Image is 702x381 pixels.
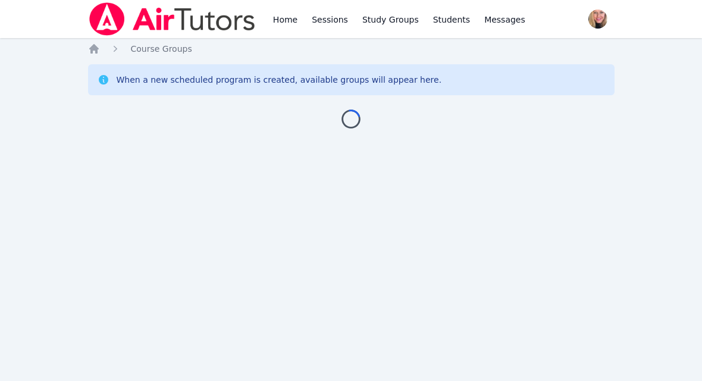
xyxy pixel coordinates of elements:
[117,74,442,86] div: When a new scheduled program is created, available groups will appear here.
[88,2,256,36] img: Air Tutors
[131,44,192,54] span: Course Groups
[484,14,525,26] span: Messages
[88,43,615,55] nav: Breadcrumb
[131,43,192,55] a: Course Groups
